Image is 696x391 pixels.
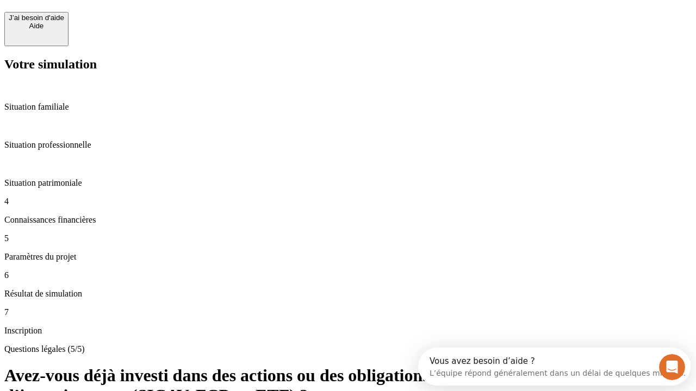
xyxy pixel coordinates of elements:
[4,307,692,317] p: 7
[4,270,692,280] p: 6
[9,14,64,22] div: J’ai besoin d'aide
[4,12,69,46] button: J’ai besoin d'aideAide
[4,178,692,188] p: Situation patrimoniale
[4,140,692,150] p: Situation professionnelle
[4,4,300,34] div: Ouvrir le Messenger Intercom
[4,215,692,225] p: Connaissances financières
[11,9,268,18] div: Vous avez besoin d’aide ?
[4,102,692,112] p: Situation familiale
[9,22,64,30] div: Aide
[4,252,692,262] p: Paramètres du projet
[4,289,692,299] p: Résultat de simulation
[418,348,691,386] iframe: Intercom live chat discovery launcher
[4,326,692,336] p: Inscription
[4,197,692,206] p: 4
[4,344,692,354] p: Questions légales (5/5)
[11,18,268,29] div: L’équipe répond généralement dans un délai de quelques minutes.
[4,57,692,72] h2: Votre simulation
[4,234,692,243] p: 5
[659,354,685,380] iframe: Intercom live chat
